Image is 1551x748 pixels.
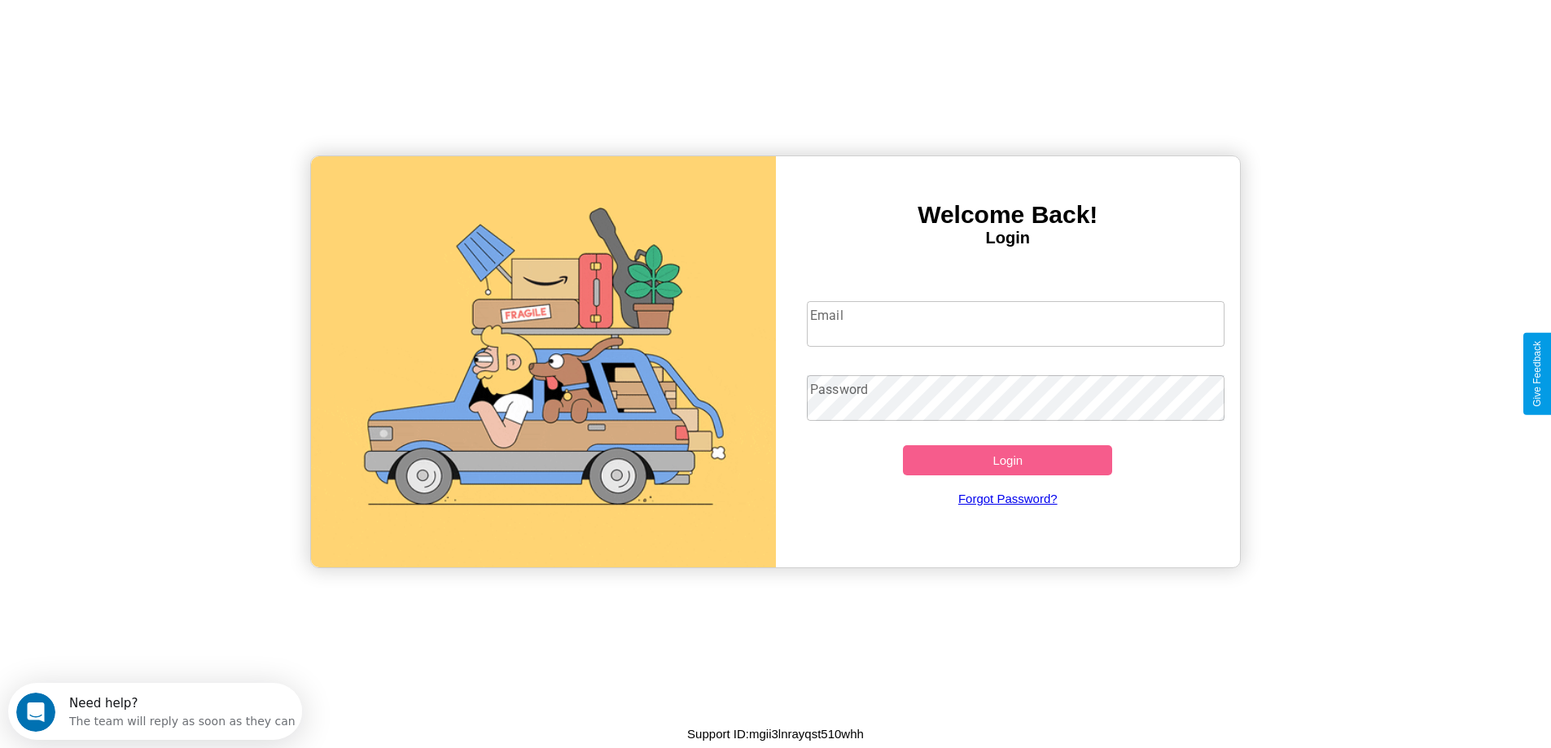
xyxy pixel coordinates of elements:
[16,693,55,732] iframe: Intercom live chat
[311,156,776,567] img: gif
[799,475,1216,522] a: Forgot Password?
[776,229,1241,247] h4: Login
[8,683,302,740] iframe: Intercom live chat discovery launcher
[61,27,287,44] div: The team will reply as soon as they can
[7,7,303,51] div: Open Intercom Messenger
[1531,341,1543,407] div: Give Feedback
[61,14,287,27] div: Need help?
[776,201,1241,229] h3: Welcome Back!
[687,723,864,745] p: Support ID: mgii3lnrayqst510whh
[903,445,1112,475] button: Login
